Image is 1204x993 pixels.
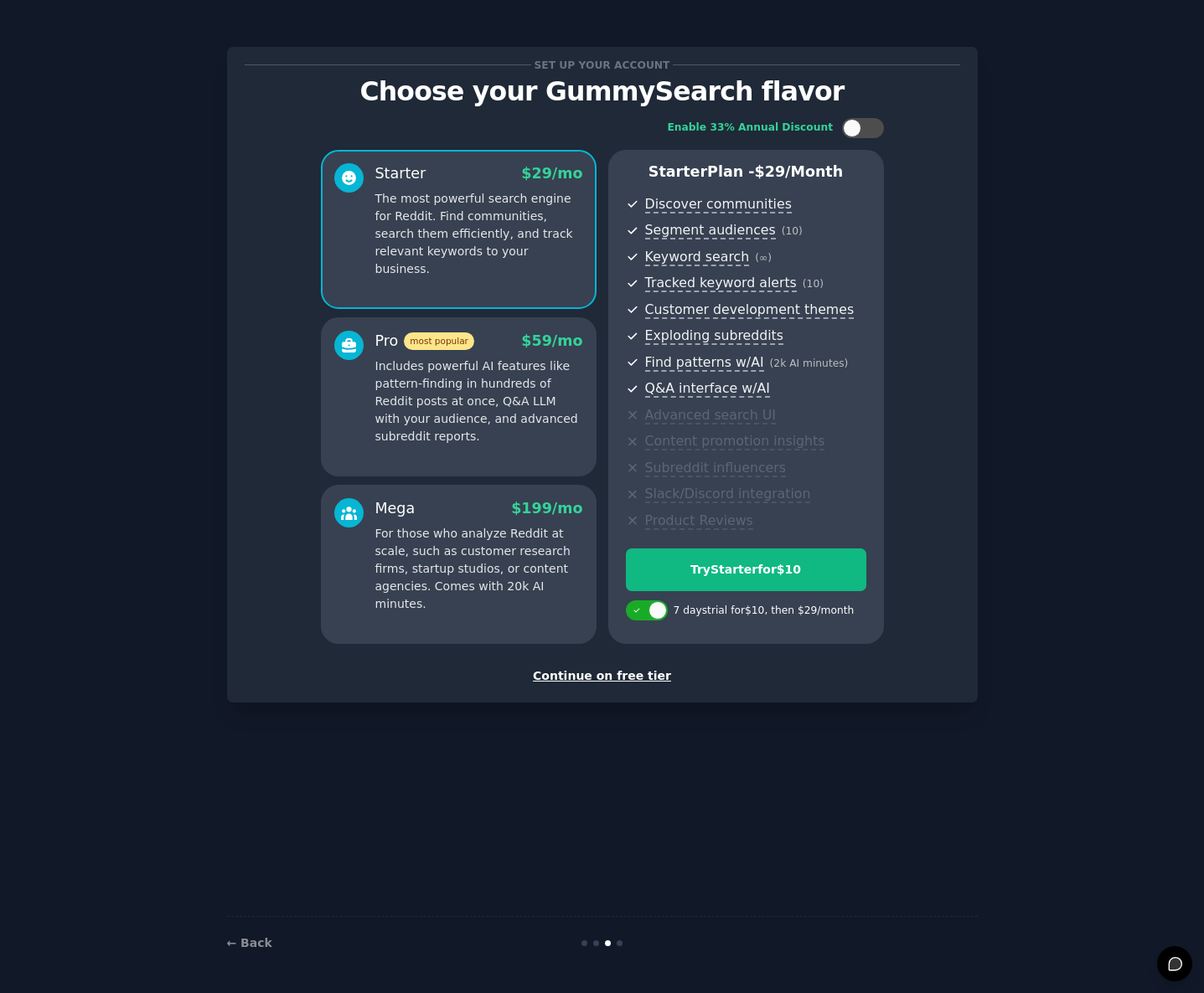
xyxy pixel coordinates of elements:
[375,358,583,445] p: Includes powerful AI features like pattern-finding in hundreds of Reddit posts at once, Q&A LLM w...
[531,56,673,74] span: Set up your account
[375,163,426,184] div: Starter
[770,358,849,369] span: ( 2k AI minutes )
[645,512,753,530] span: Product Reviews
[668,121,834,136] div: Enable 33% Annual Discount
[511,500,582,517] span: $ 199 /mo
[375,190,583,278] p: The most powerful search engine for Reddit. Find communities, search them efficiently, and track ...
[645,380,770,398] span: Q&A interface w/AI
[755,252,772,264] span: ( ∞ )
[521,165,582,182] span: $ 29 /mo
[626,548,866,591] button: TryStarterfor$10
[375,331,474,352] div: Pro
[375,498,416,519] div: Mega
[645,486,811,503] span: Slack/Discord integration
[245,667,960,685] div: Continue on free tier
[404,332,474,350] span: most popular
[645,460,786,477] span: Subreddit influencers
[803,278,824,290] span: ( 10 )
[645,275,797,292] span: Tracked keyword alerts
[626,162,866,183] p: Starter Plan -
[645,407,776,424] span: Advanced search UI
[674,604,855,619] div: 7 days trial for $10 , then $ 29 /month
[645,433,825,450] span: Content promotion insights
[521,332,582,349] span: $ 59 /mo
[645,301,855,319] span: Customer development themes
[645,249,750,266] span: Keyword search
[375,525,583,613] p: For those who analyze Reddit at scale, such as customer research firms, startup studios, or conte...
[645,354,764,372] span: Find patterns w/AI
[782,225,803,237] span: ( 10 )
[645,222,776,239] span: Segment audiences
[227,936,272,949] a: ← Back
[627,561,866,579] div: Try Starter for $10
[645,327,783,345] span: Exploding subreddits
[755,163,844,180] span: $ 29 /month
[245,77,960,106] p: Choose your GummySearch flavor
[645,196,792,214] span: Discover communities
